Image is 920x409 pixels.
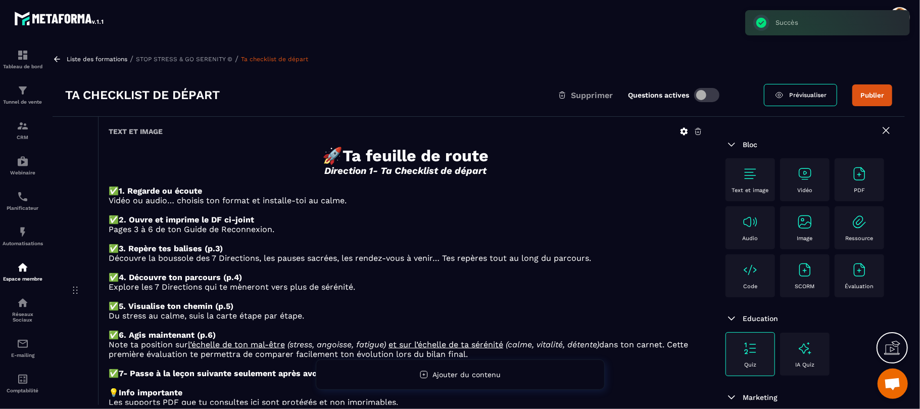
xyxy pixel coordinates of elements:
[287,340,386,349] em: (stress, angoisse, fatigue)
[119,330,216,340] strong: 6. Agis maintenant (p.6)
[109,196,703,205] p: Vidéo ou audio… choisis ton format et installe-toi au calme.
[109,311,703,321] p: Du stress au calme, suis la carte étape par étape.
[109,146,703,165] h1: 🚀
[878,369,908,399] a: Ouvrir le chat
[109,244,703,253] p: ✅
[3,77,43,112] a: formationformationTunnel de vente
[109,301,703,311] p: ✅
[119,244,223,253] strong: 3. Repère tes balises (p.3)
[130,369,424,378] strong: Passe à la leçon suivante seulement après avoir coché toutes les étapes.
[743,393,778,401] span: Marketing
[725,391,738,403] img: arrow-down
[845,283,874,290] p: Évaluation
[742,214,758,230] img: text-image no-wra
[188,340,285,349] u: l’échelle de ton mal-être
[343,146,489,165] strong: Ta feuille de route
[241,56,308,63] a: Ta checklist de départ
[119,215,254,224] strong: 2. Ouvre et imprime le DF ci-joint
[389,340,503,349] u: et sur l’échelle de ta sérénité
[325,165,487,176] em: Direction 1- Ta Checklist de départ
[506,340,599,349] em: (calme, vitalité, détente)
[3,311,43,323] p: Réseaux Sociaux
[742,262,758,278] img: text-image no-wra
[109,388,703,397] p: 💡
[851,214,867,230] img: text-image no-wra
[846,235,874,242] p: Ressource
[3,41,43,77] a: formationformationTableau de bord
[3,218,43,254] a: automationsautomationsAutomatisations
[725,312,738,325] img: arrow-down
[3,366,43,401] a: accountantaccountantComptabilité
[65,87,220,103] h3: Ta checklist de départ
[130,54,133,64] span: /
[17,261,29,274] img: automations
[17,191,29,203] img: scheduler
[764,84,837,106] a: Prévisualiser
[109,282,703,292] p: Explore les 7 Directions qui te mèneront vers plus de sérénité.
[628,91,689,99] label: Questions actives
[432,371,501,379] span: Ajouter du contenu
[852,84,892,106] button: Publier
[797,214,813,230] img: text-image no-wra
[3,112,43,148] a: formationformationCRM
[743,141,757,149] span: Bloc
[725,139,738,151] img: arrow-down
[17,155,29,167] img: automations
[17,226,29,238] img: automations
[3,289,43,330] a: social-networksocial-networkRéseaux Sociaux
[3,254,43,289] a: automationsautomationsEspace membre
[109,272,703,282] p: ✅
[136,56,232,63] a: STOP STRESS & GO SERENITY ©
[743,283,757,290] p: Code
[109,224,703,234] p: Pages 3 à 6 de ton Guide de Reconnexion.
[119,272,242,282] strong: 4. Découvre ton parcours (p.4)
[3,276,43,282] p: Espace membre
[742,340,758,356] img: text-image no-wra
[109,186,703,196] p: ✅
[14,9,105,27] img: logo
[742,166,758,182] img: text-image no-wra
[797,235,813,242] p: Image
[797,262,813,278] img: text-image no-wra
[797,340,813,356] img: text-image
[109,127,163,135] h6: Text et image
[235,54,238,64] span: /
[17,373,29,385] img: accountant
[851,166,867,182] img: text-image no-wra
[119,301,233,311] strong: 5. Visualise ton chemin (p.5)
[3,148,43,183] a: automationsautomationsWebinaire
[743,314,778,323] span: Education
[571,90,613,100] span: Supprimer
[67,56,127,63] a: Liste des formations
[109,330,703,340] p: ✅
[3,134,43,140] p: CRM
[3,64,43,69] p: Tableau de bord
[17,120,29,132] img: formation
[17,49,29,61] img: formation
[795,283,815,290] p: SCORM
[109,253,703,263] p: Découvre la boussole des 7 Directions, les pauses sacrées, les rendez-vous à venir… Tes repères t...
[109,340,703,359] p: Note ta position sur dans ton carnet. Cette première évaluation te permettra de comparer facileme...
[3,170,43,175] p: Webinaire
[3,183,43,218] a: schedulerschedulerPlanificateur
[109,397,703,407] p: Les supports PDF que tu consultes ici sont protégés et non imprimables.
[3,352,43,358] p: E-mailing
[3,99,43,105] p: Tunnel de vente
[17,84,29,97] img: formation
[119,388,182,397] strong: Info importante
[3,205,43,211] p: Planificateur
[109,215,703,224] p: ✅
[119,186,202,196] strong: 1. Regarde ou écoute
[797,166,813,182] img: text-image no-wra
[851,262,867,278] img: text-image no-wra
[17,338,29,350] img: email
[732,187,769,194] p: Text et image
[119,369,127,378] strong: 7-
[795,361,814,368] p: IA Quiz
[3,388,43,393] p: Comptabilité
[109,369,703,378] p: ✅
[789,92,827,99] span: Prévisualiser
[3,241,43,246] p: Automatisations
